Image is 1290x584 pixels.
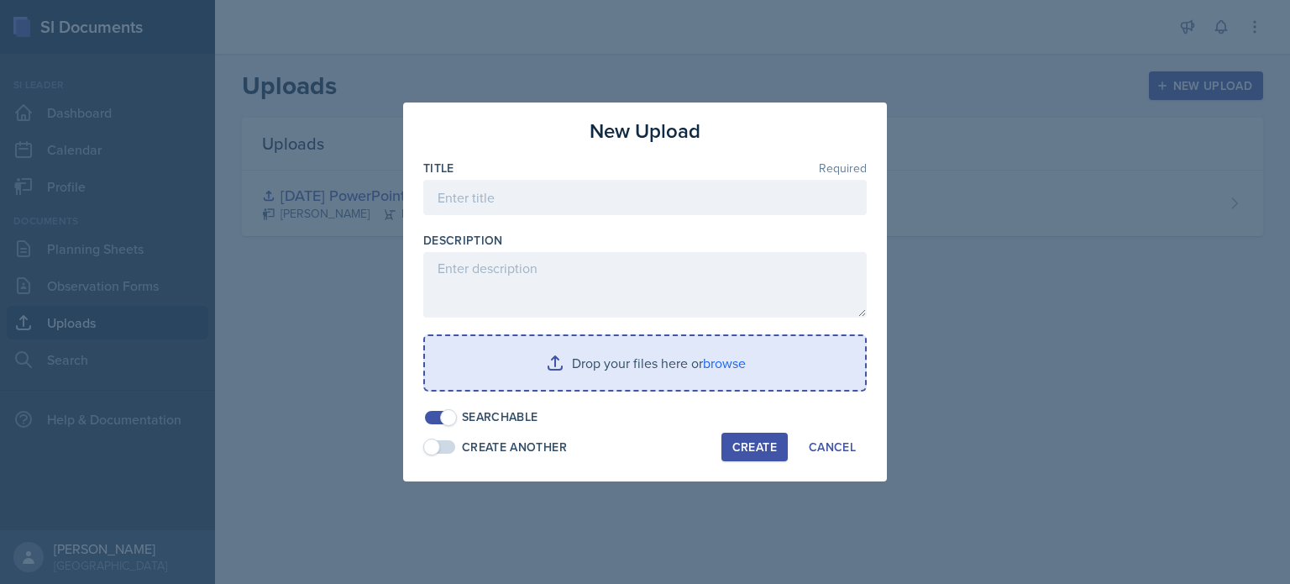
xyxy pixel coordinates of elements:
div: Searchable [462,408,538,426]
input: Enter title [423,180,867,215]
div: Create [732,440,777,454]
label: Title [423,160,454,176]
div: Create Another [462,439,567,456]
h3: New Upload [590,116,700,146]
button: Create [721,433,788,461]
div: Cancel [809,440,856,454]
span: Required [819,162,867,174]
button: Cancel [798,433,867,461]
label: Description [423,232,503,249]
